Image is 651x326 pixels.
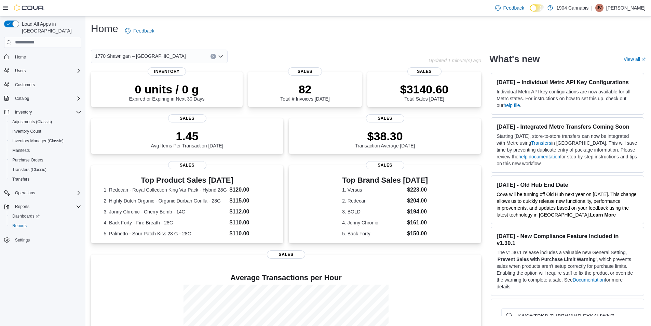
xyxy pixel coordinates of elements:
span: Inventory Manager (Classic) [12,138,64,144]
a: Transfers (Classic) [10,166,49,174]
span: Inventory Count [10,127,81,135]
span: Manifests [10,146,81,155]
dd: $112.00 [230,208,271,216]
dt: 3. BOLD [342,208,404,215]
button: Clear input [211,54,216,59]
p: $3140.60 [400,82,449,96]
span: Inventory Manager (Classic) [10,137,81,145]
span: Adjustments (Classic) [10,118,81,126]
span: Users [12,67,81,75]
span: Customers [12,80,81,89]
button: Catalog [12,94,32,103]
span: Inventory Count [12,129,41,134]
a: Inventory Manager (Classic) [10,137,66,145]
button: Inventory [1,107,84,117]
h3: [DATE] - Old Hub End Date [497,181,638,188]
span: Reports [12,223,27,229]
a: Dashboards [10,212,42,220]
p: [PERSON_NAME] [606,4,646,12]
img: Cova [14,4,44,11]
span: Reports [15,204,29,209]
dt: 4. Back Forty - Fire Breath - 28G [104,219,227,226]
button: Adjustments (Classic) [7,117,84,127]
span: Reports [10,222,81,230]
a: Home [12,53,29,61]
a: Manifests [10,146,32,155]
button: Catalog [1,94,84,103]
div: Expired or Expiring in Next 30 Days [129,82,205,102]
button: Home [1,52,84,62]
h3: [DATE] - Integrated Metrc Transfers Coming Soon [497,123,638,130]
button: Reports [1,202,84,211]
span: Dashboards [10,212,81,220]
button: Users [1,66,84,76]
p: 1904 Cannabis [556,4,588,12]
a: Adjustments (Classic) [10,118,55,126]
div: Jeffrey Villeneuve [595,4,603,12]
h2: What's new [489,54,540,65]
p: Starting [DATE], store-to-store transfers can now be integrated with Metrc using in [GEOGRAPHIC_D... [497,133,638,167]
span: Purchase Orders [12,157,43,163]
dd: $194.00 [407,208,428,216]
a: View allExternal link [624,56,646,62]
a: Customers [12,81,38,89]
button: Reports [7,221,84,231]
dt: 1. Versus [342,186,404,193]
p: Updated 1 minute(s) ago [429,58,481,63]
h3: Top Brand Sales [DATE] [342,176,428,184]
strong: Prevent Sales with Purchase Limit Warning [498,257,596,262]
span: Sales [267,250,305,259]
span: Settings [12,235,81,244]
nav: Complex example [4,49,81,263]
button: Customers [1,80,84,90]
button: Inventory Manager (Classic) [7,136,84,146]
span: Feedback [503,4,524,11]
svg: External link [641,57,646,62]
span: Customers [15,82,35,88]
a: Purchase Orders [10,156,46,164]
span: Sales [168,161,206,169]
span: Transfers [10,175,81,183]
span: Reports [12,203,81,211]
span: Catalog [15,96,29,101]
h3: [DATE] - New Compliance Feature Included in v1.30.1 [497,233,638,246]
a: Inventory Count [10,127,44,135]
input: Dark Mode [530,4,544,12]
dt: 1. Redecan - Royal Collection King Var Pack - Hybrid 28G [104,186,227,193]
button: Settings [1,235,84,245]
a: Dashboards [7,211,84,221]
span: Adjustments (Classic) [12,119,52,125]
span: Users [15,68,26,74]
button: Manifests [7,146,84,155]
dd: $120.00 [230,186,271,194]
button: Operations [1,188,84,198]
a: Transfers [531,140,551,146]
span: Inventory [12,108,81,116]
span: Sales [168,114,206,122]
button: Purchase Orders [7,155,84,165]
span: Operations [15,190,35,196]
button: Transfers (Classic) [7,165,84,174]
dd: $223.00 [407,186,428,194]
span: Operations [12,189,81,197]
p: | [591,4,593,12]
span: Feedback [133,27,154,34]
span: Sales [407,67,442,76]
div: Avg Items Per Transaction [DATE] [151,129,223,148]
dt: 5. Back Forty [342,230,404,237]
span: Settings [15,237,30,243]
a: Transfers [10,175,32,183]
span: Sales [366,161,404,169]
h3: Top Product Sales [DATE] [104,176,271,184]
dt: 2. Redecan [342,197,404,204]
dd: $110.00 [230,230,271,238]
p: 1.45 [151,129,223,143]
a: Reports [10,222,29,230]
dd: $110.00 [230,219,271,227]
a: Settings [12,236,32,244]
span: Inventory [148,67,186,76]
dd: $115.00 [230,197,271,205]
dd: $161.00 [407,219,428,227]
span: 1770 Shawnigan – [GEOGRAPHIC_DATA] [95,52,186,60]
